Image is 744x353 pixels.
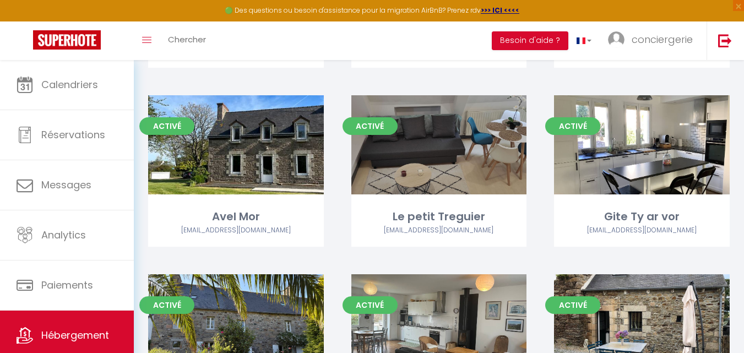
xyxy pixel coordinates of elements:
div: Gite Ty ar vor [554,208,730,225]
span: Chercher [168,34,206,45]
img: logout [718,34,732,47]
span: Réservations [41,128,105,142]
div: Airbnb [351,225,527,236]
div: Airbnb [148,225,324,236]
img: Super Booking [33,30,101,50]
span: Analytics [41,228,86,242]
span: Activé [139,117,194,135]
div: Airbnb [554,225,730,236]
span: Activé [545,296,600,314]
span: Messages [41,178,91,192]
button: Besoin d'aide ? [492,31,568,50]
div: Le petit Treguier [351,208,527,225]
span: Activé [343,117,398,135]
a: ... conciergerie [600,21,707,60]
span: Calendriers [41,78,98,91]
span: conciergerie [632,32,693,46]
span: Hébergement [41,328,109,342]
span: Paiements [41,278,93,292]
span: Activé [545,117,600,135]
span: Activé [343,296,398,314]
img: ... [608,31,624,48]
span: Activé [139,296,194,314]
a: Chercher [160,21,214,60]
a: >>> ICI <<<< [481,6,519,15]
div: Avel Mor [148,208,324,225]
